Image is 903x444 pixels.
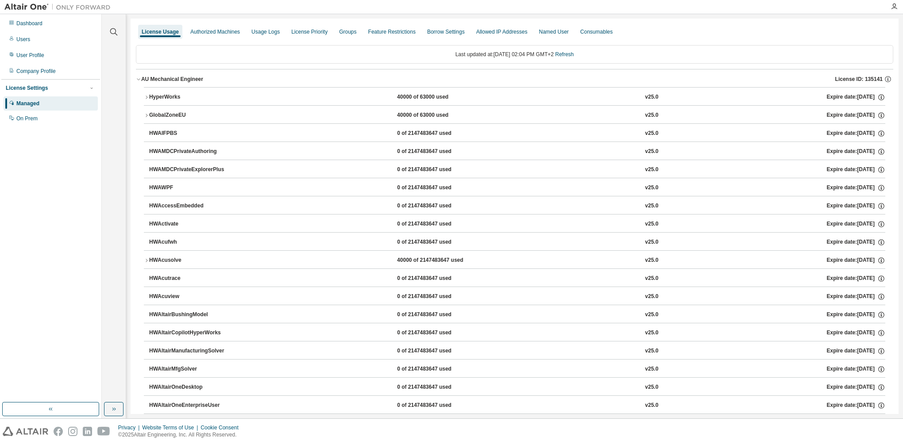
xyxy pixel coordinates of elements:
div: 40000 of 63000 used [397,93,477,101]
div: Dashboard [16,20,42,27]
div: 0 of 2147483647 used [397,383,477,391]
div: Expire date: [DATE] [827,130,885,138]
div: 0 of 2147483647 used [397,130,477,138]
img: linkedin.svg [83,427,92,436]
div: HWAltairOneEnterpriseUser [149,402,229,410]
div: 0 of 2147483647 used [397,220,477,228]
button: AU Mechanical EngineerLicense ID: 135141 [136,69,893,89]
div: v25.0 [645,275,658,283]
div: HWAWPF [149,184,229,192]
button: HWAWPF0 of 2147483647 usedv25.0Expire date:[DATE] [149,178,885,198]
button: HWAltairManufacturingSolver0 of 2147483647 usedv25.0Expire date:[DATE] [149,341,885,361]
div: Cookie Consent [201,424,243,431]
img: altair_logo.svg [3,427,48,436]
div: Expire date: [DATE] [827,202,885,210]
div: HWAltairCopilotHyperWorks [149,329,229,337]
div: Expire date: [DATE] [827,275,885,283]
div: Allowed IP Addresses [476,28,528,35]
div: HWAcufwh [149,238,229,246]
div: 0 of 2147483647 used [397,329,477,337]
div: HWAMDCPrivateExplorerPlus [149,166,229,174]
div: Expire date: [DATE] [827,347,885,355]
div: Expire date: [DATE] [827,166,885,174]
div: License Usage [142,28,179,35]
div: 0 of 2147483647 used [397,184,477,192]
div: 0 of 2147483647 used [397,311,477,319]
div: v25.0 [645,166,658,174]
div: v25.0 [645,238,658,246]
div: v25.0 [645,365,658,373]
div: HWAltairBushingModel [149,311,229,319]
div: 0 of 2147483647 used [397,402,477,410]
div: Website Terms of Use [142,424,201,431]
div: Authorized Machines [190,28,240,35]
button: HWAltairOneEnterpriseUser0 of 2147483647 usedv25.0Expire date:[DATE] [149,396,885,415]
div: AU Mechanical Engineer [141,76,203,83]
img: youtube.svg [97,427,110,436]
div: HWAltairOneDesktop [149,383,229,391]
div: Users [16,36,30,43]
div: Expire date: [DATE] [827,365,885,373]
div: Company Profile [16,68,56,75]
div: v25.0 [645,329,658,337]
span: License ID: 135141 [835,76,883,83]
div: v25.0 [645,256,658,264]
div: Expire date: [DATE] [827,220,885,228]
div: GlobalZoneEU [149,111,229,119]
div: Expire date: [DATE] [827,184,885,192]
button: HWAltairOneDesktop0 of 2147483647 usedv25.0Expire date:[DATE] [149,378,885,397]
button: HWAcufwh0 of 2147483647 usedv25.0Expire date:[DATE] [149,233,885,252]
button: HWAccessEmbedded0 of 2147483647 usedv25.0Expire date:[DATE] [149,196,885,216]
button: HWAMDCPrivateAuthoring0 of 2147483647 usedv25.0Expire date:[DATE] [149,142,885,161]
div: Expire date: [DATE] [827,111,885,119]
div: v25.0 [645,184,658,192]
img: facebook.svg [54,427,63,436]
div: 0 of 2147483647 used [397,365,477,373]
div: Borrow Settings [427,28,465,35]
button: HWAMDCPrivateExplorerPlus0 of 2147483647 usedv25.0Expire date:[DATE] [149,160,885,180]
div: HyperWorks [149,93,229,101]
div: HWAccessEmbedded [149,202,229,210]
div: HWAIFPBS [149,130,229,138]
div: HWAcuview [149,293,229,301]
div: v25.0 [645,402,658,410]
button: GlobalZoneEU40000 of 63000 usedv25.0Expire date:[DATE] [144,106,885,125]
div: v25.0 [645,293,658,301]
div: Usage Logs [251,28,280,35]
a: Refresh [555,51,574,57]
div: 0 of 2147483647 used [397,166,477,174]
div: Expire date: [DATE] [827,329,885,337]
div: v25.0 [645,383,658,391]
div: HWAcusolve [149,256,229,264]
div: HWAMDCPrivateAuthoring [149,148,229,156]
button: HWAIFPBS0 of 2147483647 usedv25.0Expire date:[DATE] [149,124,885,143]
div: Expire date: [DATE] [827,383,885,391]
div: License Priority [291,28,328,35]
div: v25.0 [645,148,658,156]
div: Privacy [118,424,142,431]
div: v25.0 [645,311,658,319]
div: Expire date: [DATE] [827,93,885,101]
div: Feature Restrictions [368,28,416,35]
div: HWAltairManufacturingSolver [149,347,229,355]
div: On Prem [16,115,38,122]
div: v25.0 [645,220,658,228]
img: Altair One [4,3,115,11]
div: 0 of 2147483647 used [397,347,477,355]
div: 0 of 2147483647 used [397,238,477,246]
div: Expire date: [DATE] [827,238,885,246]
div: 0 of 2147483647 used [397,293,477,301]
div: v25.0 [645,93,658,101]
button: HWAcutrace0 of 2147483647 usedv25.0Expire date:[DATE] [149,269,885,288]
button: HWAltairCopilotHyperWorks0 of 2147483647 usedv25.0Expire date:[DATE] [149,323,885,343]
div: Expire date: [DATE] [827,311,885,319]
button: HWAcuview0 of 2147483647 usedv25.0Expire date:[DATE] [149,287,885,306]
div: HWAcutrace [149,275,229,283]
div: Consumables [580,28,613,35]
button: HWActivate0 of 2147483647 usedv25.0Expire date:[DATE] [149,214,885,234]
div: Last updated at: [DATE] 02:04 PM GMT+2 [136,45,893,64]
div: Expire date: [DATE] [827,293,885,301]
div: Expire date: [DATE] [827,148,885,156]
div: 40000 of 63000 used [397,111,477,119]
div: Groups [339,28,356,35]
